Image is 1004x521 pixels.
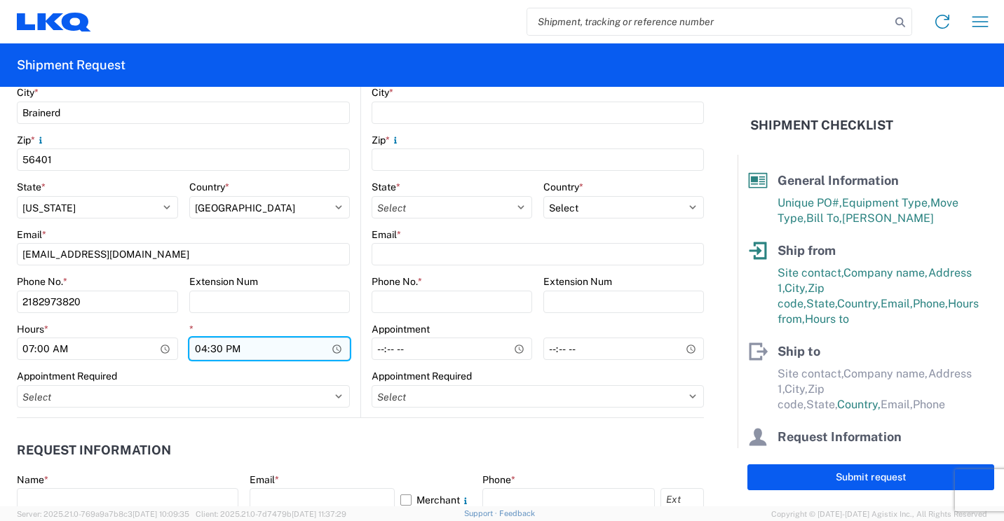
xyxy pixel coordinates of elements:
span: Country, [837,398,881,411]
span: Site contact, [778,266,843,279]
span: Request Information [778,429,902,444]
span: State, [806,398,837,411]
label: Country [189,181,229,193]
label: Name [17,473,48,486]
span: Email, [881,297,913,310]
input: Shipment, tracking or reference number [527,8,890,35]
a: Support [464,509,499,517]
span: Hours to [805,312,849,326]
label: State [17,181,46,193]
label: City [17,86,39,99]
label: Hours [17,323,48,335]
span: City, [785,282,808,295]
label: State [372,181,400,193]
input: Ext [660,488,704,510]
label: Email [17,228,46,241]
span: [PERSON_NAME] [842,211,934,225]
h2: Shipment Checklist [750,117,893,134]
span: Ship from [778,243,836,258]
label: Phone No. [17,275,67,288]
label: Merchant [400,488,471,510]
span: [DATE] 10:09:35 [133,510,189,518]
label: City [372,86,393,99]
label: Phone No. [372,275,422,288]
label: Extension Num [189,275,258,288]
span: Ship to [778,344,820,359]
span: Phone [913,398,945,411]
span: Bill To, [806,211,842,225]
label: Email [250,473,279,486]
span: General Information [778,173,899,188]
label: Appointment [372,323,430,335]
span: Copyright © [DATE]-[DATE] Agistix Inc., All Rights Reserved [771,508,987,520]
label: Email [372,228,401,241]
button: Submit request [747,464,994,490]
h2: Request Information [17,443,171,457]
label: Zip [372,134,401,146]
span: Company name, [843,266,928,279]
a: Feedback [499,509,535,517]
label: Appointment Required [372,370,472,382]
span: Country, [837,297,881,310]
span: Client: 2025.21.0-7d7479b [196,510,346,518]
span: Site contact, [778,367,843,380]
label: Country [543,181,583,193]
span: State, [806,297,837,310]
span: Equipment Type, [842,196,930,209]
label: Appointment Required [17,370,117,382]
span: Company name, [843,367,928,380]
label: Extension Num [543,275,612,288]
h2: Shipment Request [17,57,125,74]
span: Email, [881,398,913,411]
label: Phone [482,473,515,486]
span: [DATE] 11:37:29 [292,510,346,518]
label: Zip [17,134,46,146]
span: Server: 2025.21.0-769a9a7b8c3 [17,510,189,518]
span: City, [785,382,808,396]
span: Phone, [913,297,948,310]
span: Unique PO#, [778,196,842,209]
